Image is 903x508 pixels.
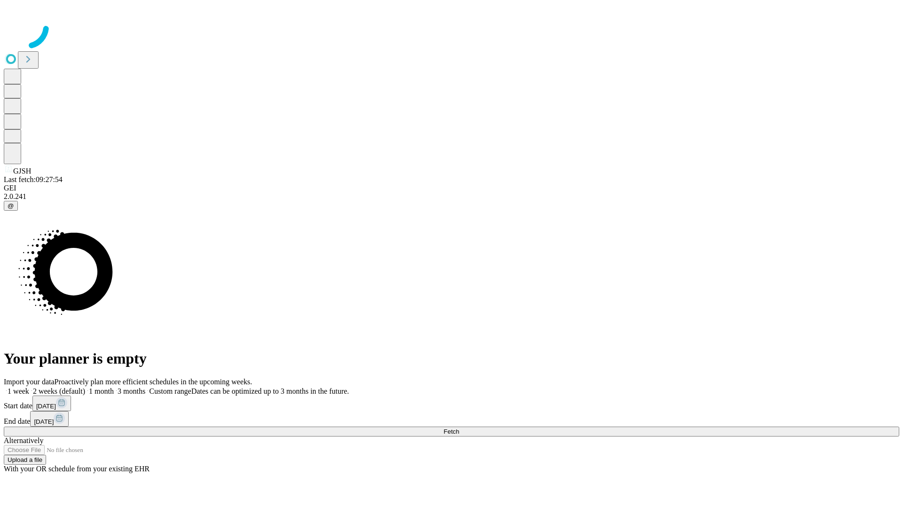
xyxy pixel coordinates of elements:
[4,192,899,201] div: 2.0.241
[118,387,145,395] span: 3 months
[8,202,14,209] span: @
[4,411,899,427] div: End date
[4,184,899,192] div: GEI
[36,403,56,410] span: [DATE]
[4,427,899,437] button: Fetch
[30,411,69,427] button: [DATE]
[4,175,63,183] span: Last fetch: 09:27:54
[4,437,43,444] span: Alternatively
[13,167,31,175] span: GJSH
[8,387,29,395] span: 1 week
[191,387,349,395] span: Dates can be optimized up to 3 months in the future.
[444,428,459,435] span: Fetch
[4,455,46,465] button: Upload a file
[4,201,18,211] button: @
[4,378,55,386] span: Import your data
[4,396,899,411] div: Start date
[149,387,191,395] span: Custom range
[89,387,114,395] span: 1 month
[4,465,150,473] span: With your OR schedule from your existing EHR
[34,418,54,425] span: [DATE]
[4,350,899,367] h1: Your planner is empty
[55,378,252,386] span: Proactively plan more efficient schedules in the upcoming weeks.
[32,396,71,411] button: [DATE]
[33,387,85,395] span: 2 weeks (default)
